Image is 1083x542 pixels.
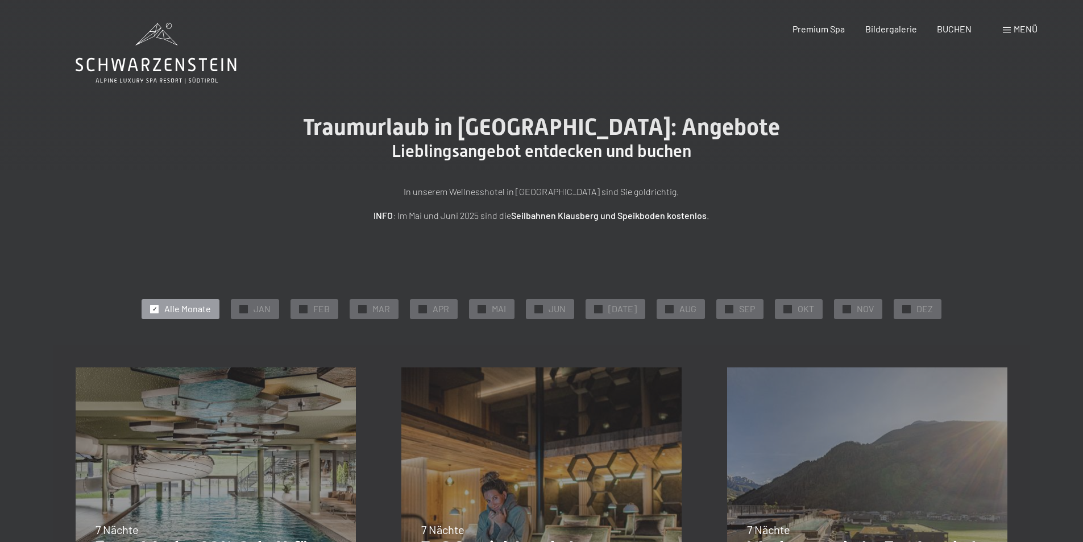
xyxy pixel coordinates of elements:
span: JAN [254,303,271,315]
span: DEZ [916,303,933,315]
span: NOV [857,303,874,315]
p: : Im Mai und Juni 2025 sind die . [258,208,826,223]
span: ✓ [301,305,306,313]
p: In unserem Wellnesshotel in [GEOGRAPHIC_DATA] sind Sie goldrichtig. [258,184,826,199]
span: ✓ [596,305,601,313]
strong: Seilbahnen Klausberg und Speikboden kostenlos [511,210,707,221]
span: ✓ [242,305,246,313]
span: JUN [549,303,566,315]
span: OKT [798,303,814,315]
span: SEP [739,303,755,315]
span: [DATE] [608,303,637,315]
span: ✓ [360,305,365,313]
span: ✓ [727,305,732,313]
a: Bildergalerie [865,23,917,34]
span: ✓ [667,305,672,313]
span: ✓ [786,305,790,313]
span: ✓ [421,305,425,313]
span: AUG [679,303,696,315]
span: Lieblingsangebot entdecken und buchen [392,141,691,161]
strong: INFO [374,210,393,221]
span: Traumurlaub in [GEOGRAPHIC_DATA]: Angebote [303,114,780,140]
span: MAR [372,303,390,315]
span: FEB [313,303,330,315]
span: 7 Nächte [747,523,790,536]
span: 7 Nächte [96,523,139,536]
span: Menü [1014,23,1038,34]
a: Premium Spa [792,23,845,34]
span: ✓ [537,305,541,313]
a: BUCHEN [937,23,972,34]
span: ✓ [152,305,157,313]
span: Alle Monate [164,303,211,315]
span: ✓ [904,305,909,313]
span: 7 Nächte [421,523,464,536]
span: ✓ [845,305,849,313]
